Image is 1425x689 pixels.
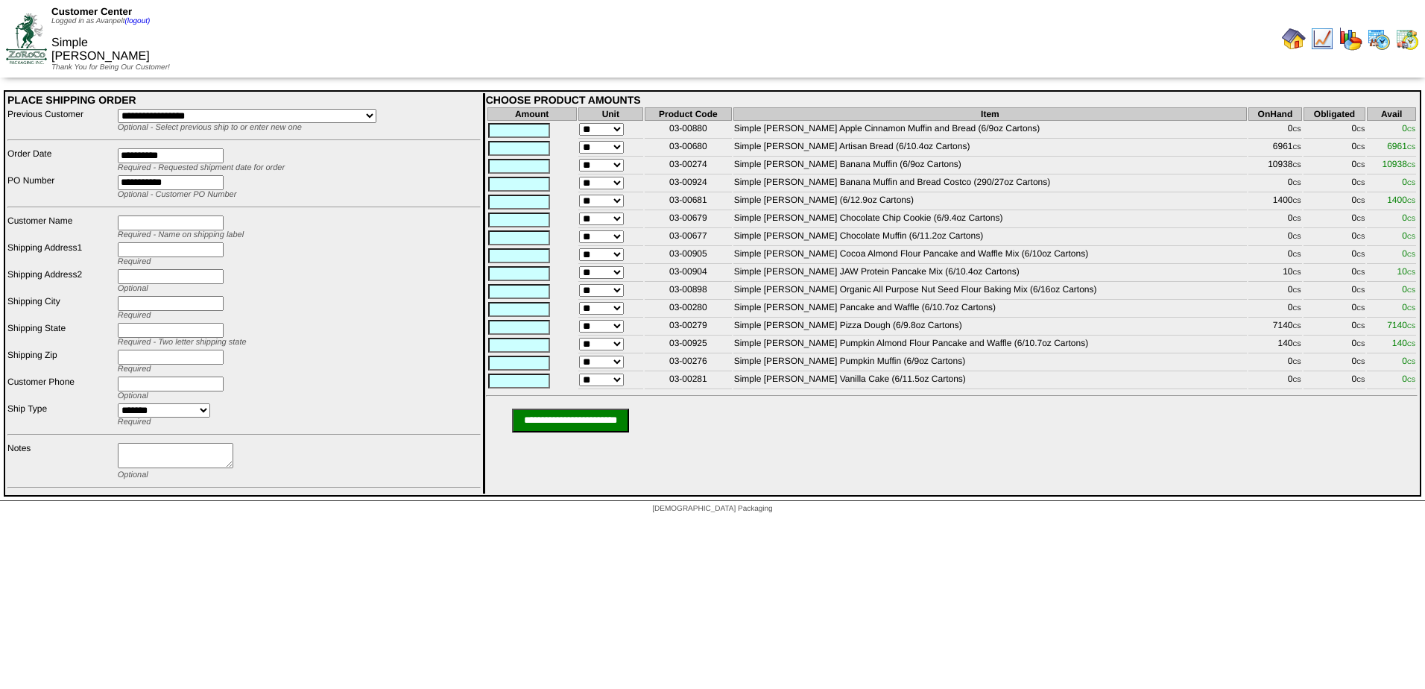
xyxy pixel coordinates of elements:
span: CS [1407,126,1415,133]
span: CS [1407,359,1415,365]
span: Optional [118,284,148,293]
th: Avail [1367,107,1416,121]
span: Required - Requested shipment date for order [118,163,285,172]
td: Simple [PERSON_NAME] Pumpkin Muffin (6/9oz Cartons) [733,355,1248,371]
img: home.gif [1282,27,1306,51]
span: CS [1356,287,1365,294]
td: 0 [1304,355,1366,371]
td: 0 [1304,248,1366,264]
td: 03-00680 [645,140,732,157]
td: 03-00924 [645,176,732,192]
span: Optional - Customer PO Number [118,190,237,199]
td: 0 [1248,248,1301,264]
img: calendarprod.gif [1367,27,1391,51]
td: 10938 [1248,158,1301,174]
span: CS [1356,126,1365,133]
span: CS [1293,162,1301,169]
span: CS [1293,144,1301,151]
td: 0 [1304,194,1366,210]
td: Simple [PERSON_NAME] Pizza Dough (6/9.8oz Cartons) [733,319,1248,336]
span: CS [1293,323,1301,330]
th: Amount [487,107,577,121]
div: CHOOSE PRODUCT AMOUNTS [486,94,1418,106]
span: CS [1407,287,1415,294]
span: CS [1407,305,1415,312]
span: CS [1407,323,1415,330]
span: CS [1356,323,1365,330]
span: Required - Name on shipping label [118,230,244,239]
span: 0 [1402,302,1415,312]
div: PLACE SHIPPING ORDER [7,94,481,106]
span: CS [1356,180,1365,186]
td: Order Date [7,148,116,173]
span: CS [1293,198,1301,204]
td: Shipping Address1 [7,242,116,267]
span: CS [1356,198,1365,204]
td: Simple [PERSON_NAME] Pancake and Waffle (6/10.7oz Cartons) [733,301,1248,318]
td: Shipping City [7,295,116,321]
td: 03-00679 [645,212,732,228]
span: Optional [118,471,148,479]
td: 1400 [1248,194,1301,210]
span: CS [1293,233,1301,240]
img: ZoRoCo_Logo(Green%26Foil)%20jpg.webp [6,13,47,63]
span: CS [1407,162,1415,169]
span: 0 [1402,248,1415,259]
td: 03-00925 [645,337,732,353]
td: Simple [PERSON_NAME] Banana Muffin (6/9oz Cartons) [733,158,1248,174]
td: 03-00677 [645,230,732,246]
td: 03-00681 [645,194,732,210]
td: Simple [PERSON_NAME] Vanilla Cake (6/11.5oz Cartons) [733,373,1248,389]
a: (logout) [124,17,150,25]
td: 0 [1304,265,1366,282]
td: 0 [1248,283,1301,300]
span: Thank You for Being Our Customer! [51,63,170,72]
span: Optional [118,391,148,400]
td: 0 [1248,355,1301,371]
td: 0 [1304,301,1366,318]
span: 0 [1402,213,1415,223]
td: Simple [PERSON_NAME] Organic All Purpose Nut Seed Flour Baking Mix (6/16oz Cartons) [733,283,1248,300]
th: Obligated [1304,107,1366,121]
td: Simple [PERSON_NAME] JAW Protein Pancake Mix (6/10.4oz Cartons) [733,265,1248,282]
td: Shipping Address2 [7,268,116,294]
th: Product Code [645,107,732,121]
td: Simple [PERSON_NAME] Artisan Bread (6/10.4oz Cartons) [733,140,1248,157]
span: CS [1407,233,1415,240]
span: Required [118,257,151,266]
span: CS [1356,233,1365,240]
span: CS [1293,180,1301,186]
span: Required [118,311,151,320]
span: 6961 [1387,141,1415,151]
span: CS [1407,377,1415,383]
td: 0 [1304,319,1366,336]
span: CS [1293,359,1301,365]
td: 0 [1248,212,1301,228]
span: CS [1407,144,1415,151]
td: 0 [1304,230,1366,246]
td: 03-00280 [645,301,732,318]
span: Required [118,365,151,374]
td: Customer Phone [7,376,116,401]
span: CS [1293,377,1301,383]
td: 0 [1304,140,1366,157]
td: 03-00274 [645,158,732,174]
td: 03-00880 [645,122,732,139]
span: Required - Two letter shipping state [118,338,247,347]
td: 0 [1304,212,1366,228]
td: PO Number [7,174,116,200]
td: 0 [1304,176,1366,192]
td: Ship Type [7,403,116,427]
td: Customer Name [7,215,116,240]
td: 03-00281 [645,373,732,389]
span: 0 [1402,230,1415,241]
span: CS [1407,269,1415,276]
span: CS [1356,215,1365,222]
th: OnHand [1248,107,1301,121]
td: Simple [PERSON_NAME] Chocolate Muffin (6/11.2oz Cartons) [733,230,1248,246]
td: 03-00276 [645,355,732,371]
span: CS [1356,305,1365,312]
td: Simple [PERSON_NAME] Banana Muffin and Bread Costco (290/27oz Cartons) [733,176,1248,192]
span: CS [1356,251,1365,258]
td: Notes [7,442,116,480]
